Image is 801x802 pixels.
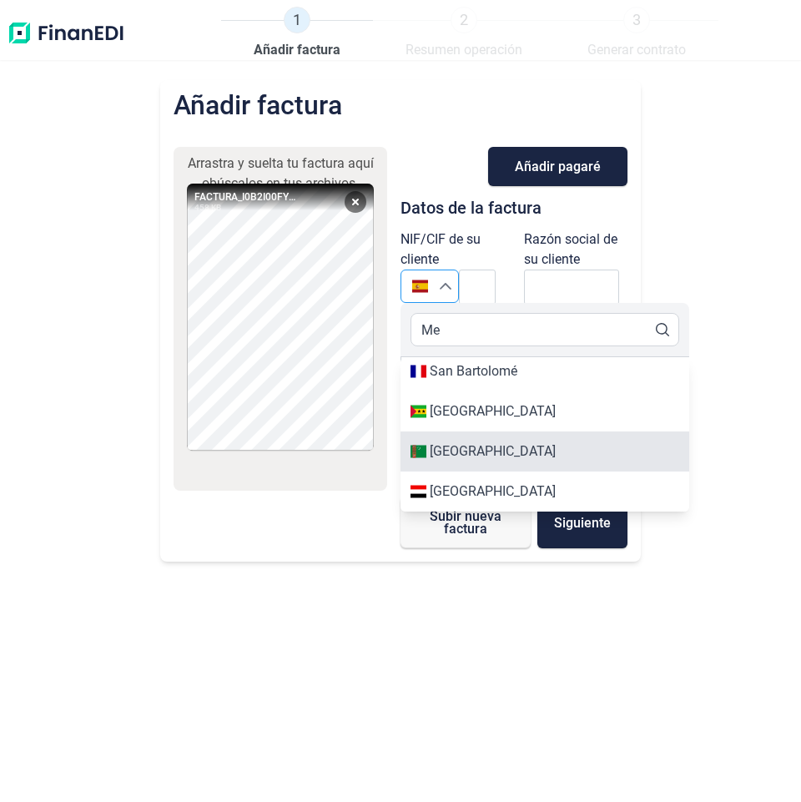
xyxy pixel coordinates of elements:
[554,517,611,529] span: Siguiente
[427,510,504,535] span: Subir nueva factura
[411,403,426,419] img: ST
[174,93,342,117] h2: Añadir factura
[7,7,125,60] img: Logo de aplicación
[411,363,426,379] img: BL
[430,482,556,502] div: [GEOGRAPHIC_DATA]
[209,175,359,191] span: búscalos en tus archivos.
[400,199,627,216] h3: Datos de la factura
[515,160,601,173] span: Añadir pagaré
[411,443,426,459] img: TM
[180,154,380,194] div: Arrastra y suelta tu factura aquí o
[400,472,689,512] li: Yemen
[400,351,689,391] li: San Bartolomé
[400,431,689,472] li: Turkmenistán
[524,230,619,270] label: Razón social de su cliente
[537,497,627,548] button: Siguiente
[254,40,340,60] span: Añadir factura
[411,483,426,499] img: YE
[412,278,428,294] img: ES
[254,7,340,60] a: 1Añadir factura
[488,147,627,186] button: Añadir pagaré
[430,401,556,421] div: [GEOGRAPHIC_DATA]
[284,7,310,33] span: 1
[439,270,458,302] div: Seleccione un país
[400,391,689,431] li: Santo Tomé y Príncipe
[430,361,517,381] div: San Bartolomé
[430,441,556,462] div: [GEOGRAPHIC_DATA]
[400,230,496,270] label: NIF/CIF de su cliente
[400,497,531,548] button: Subir nueva factura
